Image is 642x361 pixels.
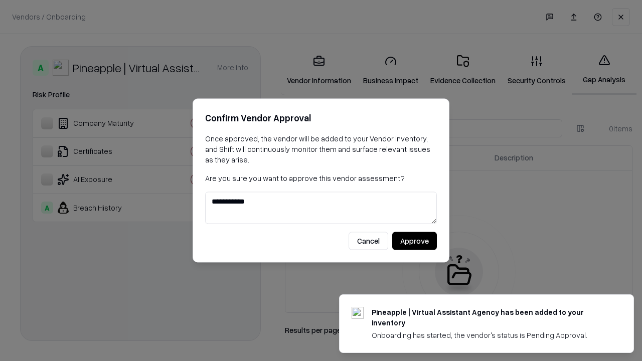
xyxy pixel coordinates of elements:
[349,232,388,250] button: Cancel
[392,232,437,250] button: Approve
[205,133,437,165] p: Once approved, the vendor will be added to your Vendor Inventory, and Shift will continuously mon...
[372,330,609,340] div: Onboarding has started, the vendor's status is Pending Approval.
[205,111,437,125] h2: Confirm Vendor Approval
[205,173,437,184] p: Are you sure you want to approve this vendor assessment?
[352,307,364,319] img: trypineapple.com
[372,307,609,328] div: Pineapple | Virtual Assistant Agency has been added to your inventory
